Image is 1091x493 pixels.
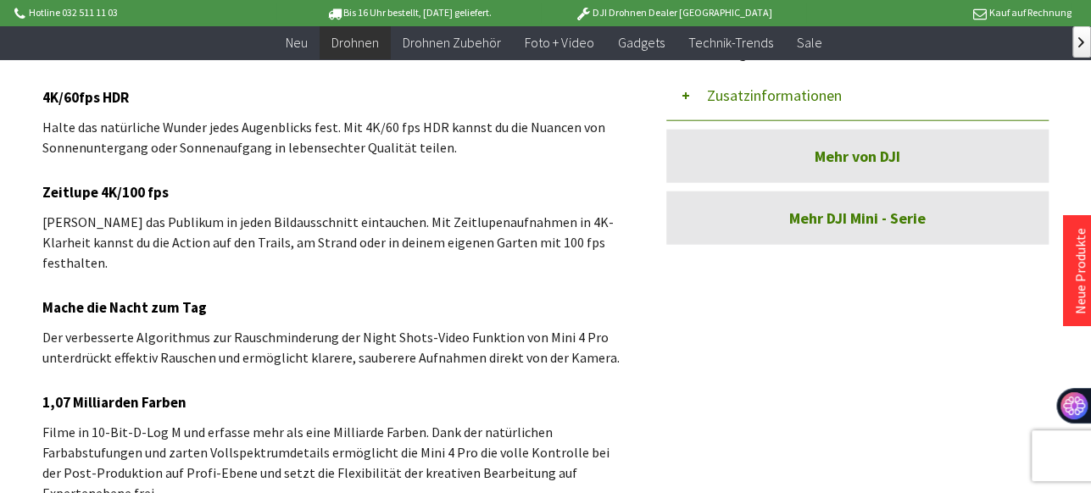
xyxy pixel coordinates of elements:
[391,25,513,60] a: Drohnen Zubehör
[676,25,784,60] a: Technik-Trends
[276,3,541,23] p: Bis 16 Uhr bestellt, [DATE] geliefert.
[274,25,320,60] a: Neu
[42,181,626,203] h3: Zeitlupe 4K/100 fps
[42,327,626,368] p: Der verbesserte Algorithmus zur Rauschminderung der Night Shots-Video Funktion von Mini 4 Pro unt...
[666,70,1049,121] button: Zusatzinformationen
[806,3,1071,23] p: Kauf auf Rechnung
[513,25,605,60] a: Foto + Video
[541,3,805,23] p: DJI Drohnen Dealer [GEOGRAPHIC_DATA]
[1078,37,1084,47] span: 
[1072,228,1088,314] a: Neue Produkte
[666,130,1049,183] a: Mehr von DJI
[42,212,626,273] p: [PERSON_NAME] das Publikum in jeden Bildausschnitt eintauchen. Mit Zeitlupenaufnahmen in 4K-Klarh...
[42,86,626,108] h3: 4K/60fps HDR
[42,296,626,319] h3: Mache die Nacht zum Tag
[331,34,379,51] span: Drohnen
[320,25,391,60] a: Drohnen
[286,34,308,51] span: Neu
[666,191,1049,245] a: Mehr DJI Mini - Serie
[11,3,276,23] p: Hotline 032 511 11 03
[42,117,626,158] p: Halte das natürliche Wunder jedes Augenblicks fest. Mit 4K/60 fps HDR kannst du die Nuancen von S...
[796,34,821,51] span: Sale
[687,34,772,51] span: Technik-Trends
[42,391,626,413] h3: 1,07 Milliarden Farben
[403,34,501,51] span: Drohnen Zubehör
[784,25,833,60] a: Sale
[525,34,593,51] span: Foto + Video
[617,34,664,51] span: Gadgets
[605,25,676,60] a: Gadgets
